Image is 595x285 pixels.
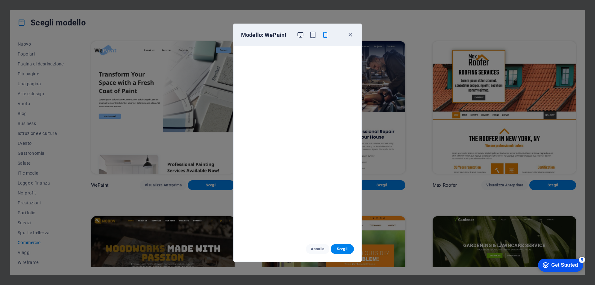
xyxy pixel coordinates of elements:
span: Scegli [336,247,349,252]
div: Get Started 5 items remaining, 0% complete [5,3,50,16]
div: 5 [46,1,52,7]
div: Get Started [18,7,45,12]
span: Annulla [311,247,324,252]
button: Scegli [331,244,354,254]
button: Annulla [306,244,329,254]
h6: Modello: WePaint [241,31,292,39]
